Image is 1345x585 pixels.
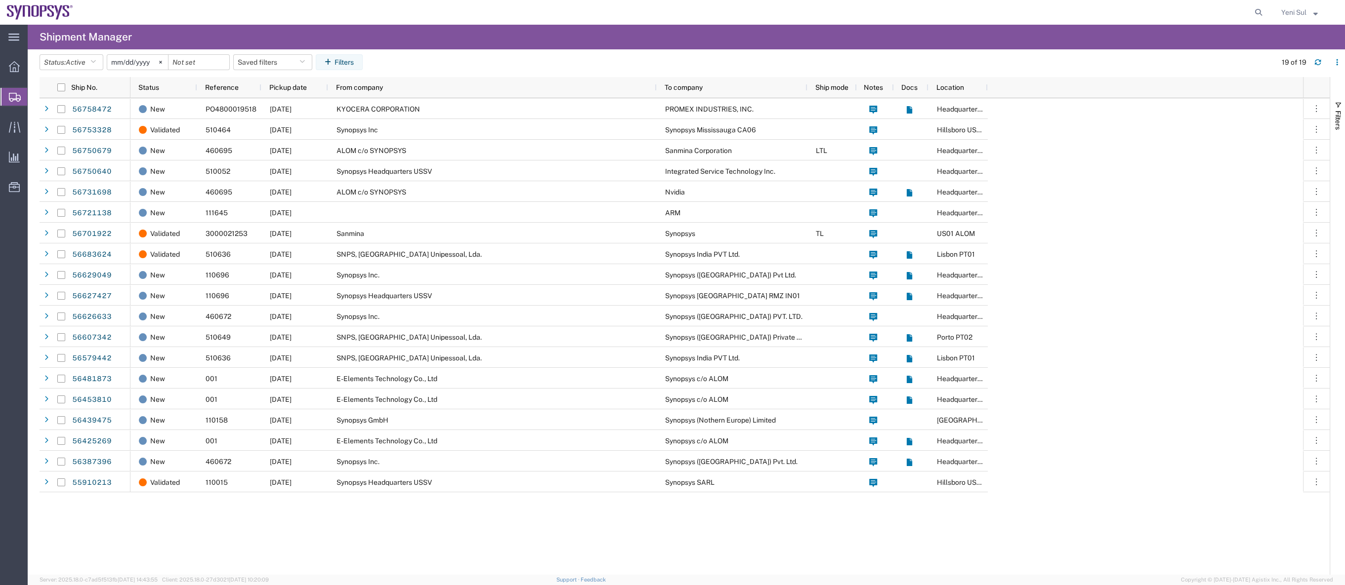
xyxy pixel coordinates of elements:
[270,312,292,320] span: 08/28/2025
[72,309,112,325] a: 56626633
[150,410,165,430] span: New
[1282,57,1306,68] div: 19 of 19
[665,395,728,403] span: Synopsys c/o ALOM
[336,478,432,486] span: Synopsys Headquarters USSV
[233,54,312,70] button: Saved filters
[270,458,292,466] span: 08/27/2025
[162,577,269,583] span: Client: 2025.18.0-27d3021
[937,354,975,362] span: Lisbon PT01
[270,416,292,424] span: 08/22/2025
[72,122,112,138] a: 56753328
[665,375,728,383] span: Synopsys c/o ALOM
[336,105,420,113] span: KYOCERA CORPORATION
[665,147,732,155] span: Sanmina Corporation
[72,164,112,180] a: 56750640
[138,83,159,91] span: Status
[336,167,432,175] span: Synopsys Headquarters USSV
[72,247,112,263] a: 56683624
[72,288,112,304] a: 56627427
[206,416,228,424] span: 110158
[229,577,269,583] span: [DATE] 10:20:09
[665,271,796,279] span: Synopsys (India) Pvt Ltd.
[556,577,581,583] a: Support
[72,475,112,491] a: 55910213
[72,330,112,346] a: 56607342
[1281,6,1331,18] button: Yeni Sul
[665,312,802,320] span: Synopsys (India) PVT. LTD.
[150,472,180,493] span: Validated
[270,147,292,155] span: 09/10/2025
[72,433,112,449] a: 56425269
[1334,111,1342,130] span: Filters
[665,126,756,134] span: Synopsys Mississauga CA06
[936,83,964,91] span: Location
[665,458,798,466] span: Synopsys (India) Pvt. Ltd.
[270,333,292,341] span: 09/03/2025
[206,250,231,258] span: 510636
[72,413,112,429] a: 56439475
[665,354,740,362] span: Synopsys India PVT Ltd.
[72,392,112,408] a: 56453810
[665,416,776,424] span: Synopsys (Nothern Europe) Limited
[336,250,482,258] span: SNPS, Portugal Unipessoal, Lda.
[336,126,378,134] span: Synopsys Inc
[336,395,437,403] span: E-Elements Technology Co., Ltd
[316,54,363,70] button: Filters
[937,188,1001,196] span: Headquarters USSV
[937,250,975,258] span: Lisbon PT01
[150,182,165,202] span: New
[206,105,256,113] span: PO4800019518
[72,351,112,366] a: 56579442
[864,83,883,91] span: Notes
[206,333,231,341] span: 510649
[336,354,482,362] span: SNPS, Portugal Unipessoal, Lda.
[40,577,158,583] span: Server: 2025.18.0-c7ad5f513fb
[937,292,1001,300] span: Headquarters USSV
[66,58,85,66] span: Active
[72,185,112,200] a: 56731698
[937,333,972,341] span: Porto PT02
[72,205,112,221] a: 56721138
[150,430,165,451] span: New
[150,161,165,182] span: New
[937,209,1001,217] span: Headquarters USSV
[206,375,217,383] span: 001
[937,416,1027,424] span: Munich DE24
[150,140,165,161] span: New
[150,285,165,306] span: New
[937,167,1001,175] span: Headquarters USSV
[150,368,165,389] span: New
[72,226,112,242] a: 56701922
[270,292,292,300] span: 09/02/2025
[336,271,379,279] span: Synopsys Inc.
[72,102,112,117] a: 56758472
[937,458,1001,466] span: Headquarters USSV
[816,230,824,237] span: TL
[40,25,132,49] h4: Shipment Manager
[270,230,292,237] span: 09/05/2025
[206,478,228,486] span: 110015
[107,55,168,70] input: Not set
[937,437,1001,445] span: Headquarters USSV
[1281,7,1306,18] span: Yeni Sul
[336,83,383,91] span: From company
[815,83,848,91] span: Ship mode
[270,437,292,445] span: 08/11/2025
[665,333,820,341] span: Synopsys (India) Private Limited
[72,268,112,283] a: 56629049
[270,188,292,196] span: 09/08/2025
[150,202,165,223] span: New
[269,83,307,91] span: Pickup date
[205,83,239,91] span: Reference
[206,126,231,134] span: 510464
[206,147,232,155] span: 460695
[901,83,918,91] span: Docs
[150,99,165,119] span: New
[665,230,695,237] span: Synopsys
[336,375,437,383] span: E-Elements Technology Co., Ltd
[270,271,292,279] span: 09/08/2025
[150,327,165,348] span: New
[336,416,388,424] span: Synopsys GmbH
[665,209,680,217] span: ARM
[270,126,292,134] span: 09/08/2025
